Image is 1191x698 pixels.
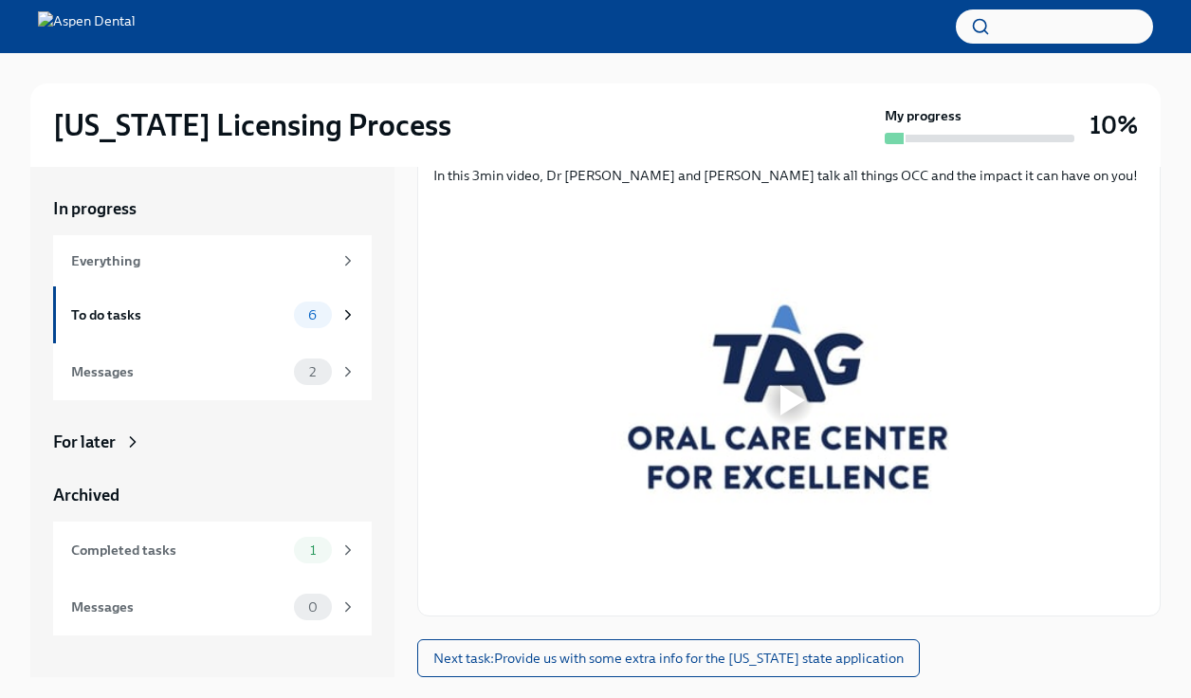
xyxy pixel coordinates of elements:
[298,365,327,379] span: 2
[53,522,372,579] a: Completed tasks1
[433,166,1145,185] p: In this 3min video, Dr [PERSON_NAME] and [PERSON_NAME] talk all things OCC and the impact it can ...
[433,649,904,668] span: Next task : Provide us with some extra info for the [US_STATE] state application
[53,286,372,343] a: To do tasks6
[53,106,451,144] h2: [US_STATE] Licensing Process
[885,106,962,125] strong: My progress
[71,540,286,560] div: Completed tasks
[53,431,116,453] div: For later
[71,597,286,617] div: Messages
[71,250,332,271] div: Everything
[53,343,372,400] a: Messages2
[53,484,372,506] a: Archived
[71,304,286,325] div: To do tasks
[417,639,920,677] button: Next task:Provide us with some extra info for the [US_STATE] state application
[297,308,328,322] span: 6
[53,197,372,220] a: In progress
[1090,108,1138,142] h3: 10%
[299,543,327,558] span: 1
[53,235,372,286] a: Everything
[38,11,136,42] img: Aspen Dental
[53,431,372,453] a: For later
[71,361,286,382] div: Messages
[53,579,372,635] a: Messages0
[297,600,329,615] span: 0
